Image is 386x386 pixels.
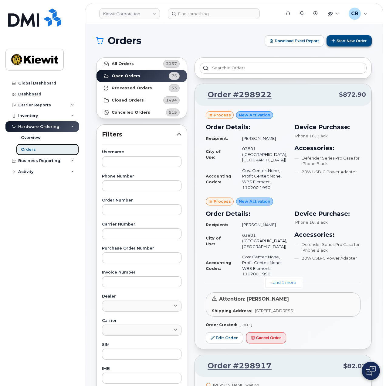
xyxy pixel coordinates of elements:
h3: Order Details: [206,209,287,218]
a: Order #298922 [200,89,272,100]
span: New Activation [239,198,270,204]
button: Download Excel Report [265,35,324,47]
span: Attention: [PERSON_NAME] [219,296,289,302]
strong: City of Use: [206,236,221,246]
span: 1494 [166,97,177,103]
li: Defender Series Pro Case for iPhone Black [294,242,361,253]
a: Closed Orders1494 [96,94,187,106]
span: 53 [171,85,177,91]
strong: All Orders [112,61,134,66]
td: 03801 ([GEOGRAPHIC_DATA], [GEOGRAPHIC_DATA]) [237,143,287,165]
strong: Closed Orders [112,98,144,103]
label: Order Number [102,198,181,202]
h3: Accessories: [294,143,361,153]
h3: Device Purchase: [294,209,361,218]
li: Defender Series Pro Case for iPhone Black [294,155,361,167]
span: in process [208,198,231,204]
button: Start New Order [327,35,372,47]
td: [PERSON_NAME] [237,219,287,230]
a: ...and 1 more [265,278,301,288]
li: 20W USB-C Power Adapter [294,255,361,261]
h3: Order Details: [206,122,287,132]
label: Invoice Number [102,271,181,274]
span: [STREET_ADDRESS] [255,308,294,313]
strong: Recipient: [206,222,228,227]
a: Open Orders75 [96,70,187,82]
strong: Shipping Address: [212,308,252,313]
span: [DATE] [239,322,252,327]
label: Phone Number [102,174,181,178]
strong: Cancelled Orders [112,110,150,115]
a: Processed Orders53 [96,82,187,94]
input: Search in orders [200,63,367,74]
strong: Order Created: [206,322,237,327]
label: Username [102,150,181,154]
span: , Black [315,220,328,225]
span: 75 [171,73,177,79]
a: Cancelled Orders515 [96,106,187,119]
td: Cost Center: None, Profit Center: None, WBS Element: 110200.1990 [237,165,287,193]
strong: Recipient: [206,136,228,141]
li: 20W USB-C Power Adapter [294,169,361,175]
label: Purchase Order Number [102,246,181,250]
label: IMEI [102,367,181,371]
a: All Orders2137 [96,58,187,70]
span: $82.02 [343,362,366,370]
td: Cost Center: None, Profit Center: None, WBS Element: 110200.1990 [237,252,287,279]
span: iPhone 16 [294,133,315,138]
a: Edit Order [206,332,243,343]
button: Cancel Order [246,332,286,343]
span: 2137 [166,61,177,67]
strong: Processed Orders [112,86,152,91]
label: Carrier Number [102,222,181,226]
label: Dealer [102,295,181,298]
img: Open chat [366,366,376,376]
span: iPhone 16 [294,220,315,225]
td: [PERSON_NAME] [237,133,287,144]
strong: Open Orders [112,74,140,78]
span: in process [208,112,231,118]
span: $872.90 [339,90,366,99]
span: , Black [315,133,328,138]
strong: City of Use: [206,149,221,160]
td: 03801 ([GEOGRAPHIC_DATA], [GEOGRAPHIC_DATA]) [237,230,287,252]
label: Carrier [102,319,181,323]
span: Orders [108,36,141,45]
span: New Activation [239,112,270,118]
a: Order #298917 [200,360,272,371]
strong: Accounting Codes: [206,260,231,271]
strong: Accounting Codes: [206,174,231,184]
h3: Device Purchase: [294,122,361,132]
span: 515 [169,109,177,115]
span: Filters [102,130,177,139]
h3: Accessories: [294,230,361,239]
label: SIM [102,343,181,347]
